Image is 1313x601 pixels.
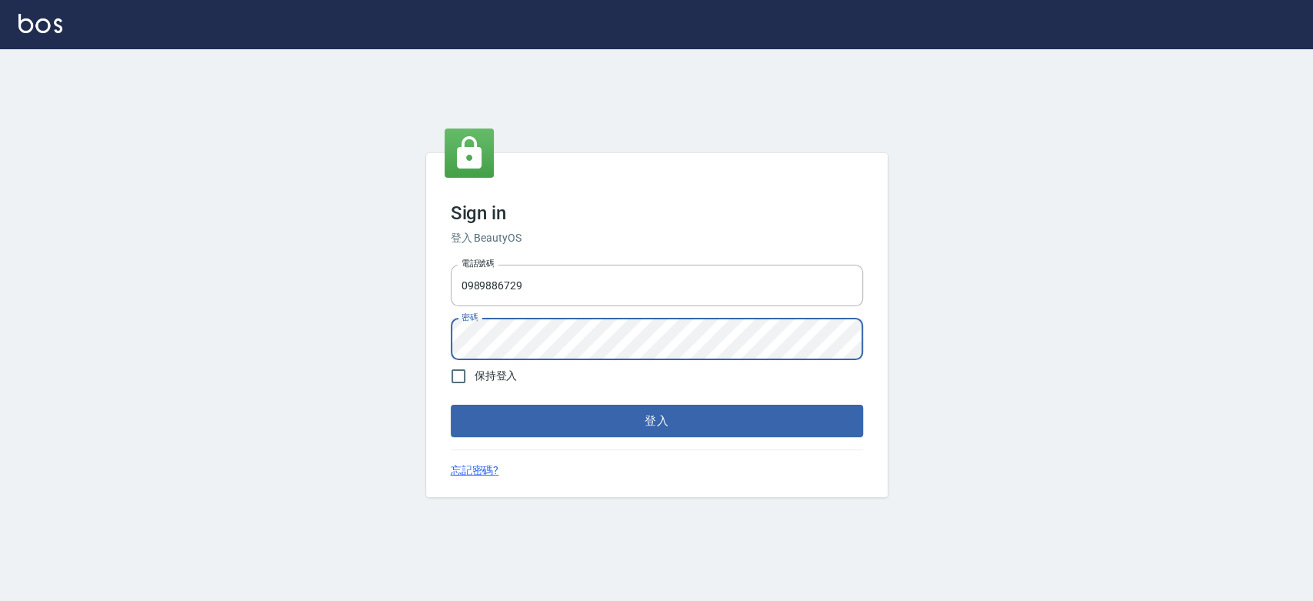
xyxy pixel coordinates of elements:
[451,405,863,437] button: 登入
[451,462,499,479] a: 忘記密碼?
[462,312,478,323] label: 密碼
[18,14,62,33] img: Logo
[451,202,863,224] h3: Sign in
[451,230,863,246] h6: 登入 BeautyOS
[475,368,518,384] span: 保持登入
[462,258,494,269] label: 電話號碼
